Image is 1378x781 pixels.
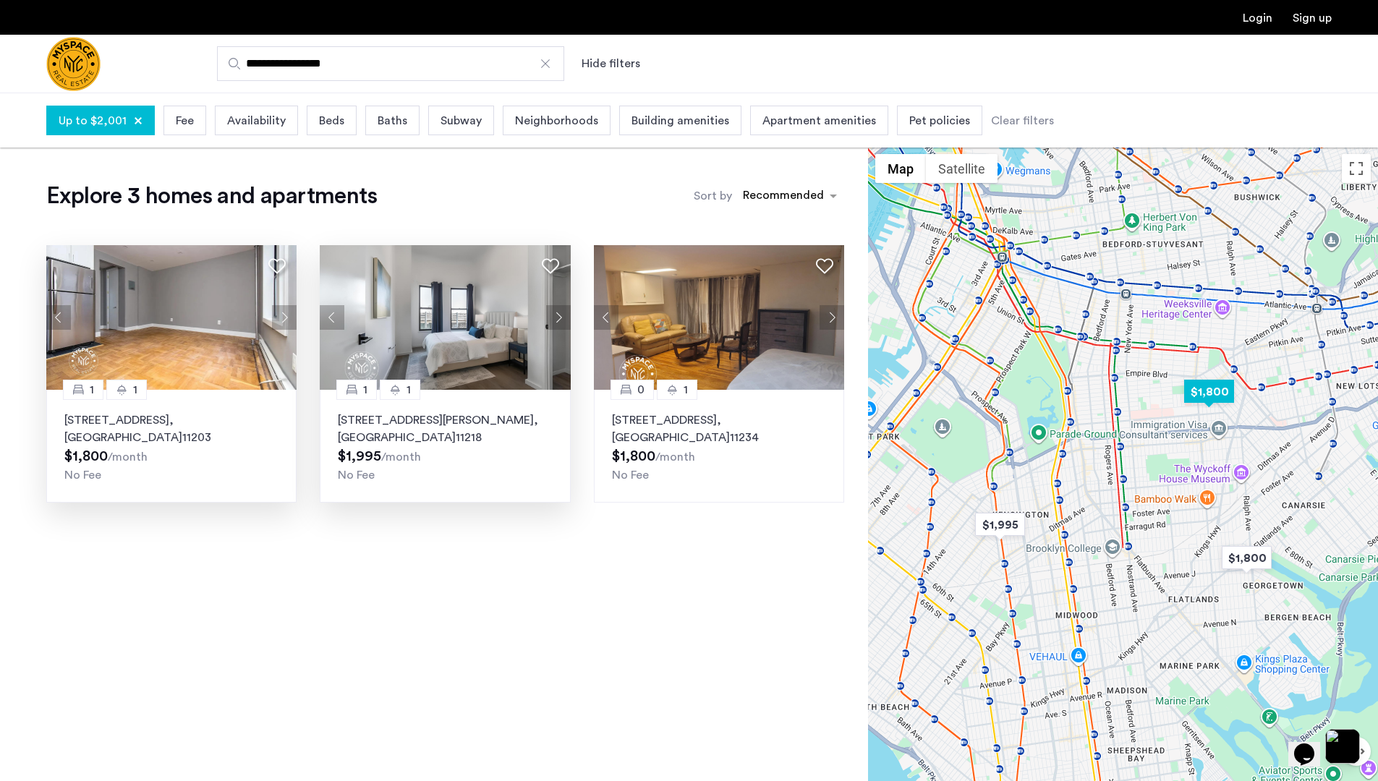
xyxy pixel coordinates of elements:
button: Toggle fullscreen view [1342,154,1371,183]
span: Building amenities [631,112,729,129]
label: Sort by [694,187,732,205]
input: Apartment Search [217,46,564,81]
button: Previous apartment [46,305,71,330]
img: 8515455b-be52-4141-8a40-4c35d33cf98b_638925985417769003.jpeg [594,245,845,390]
span: Fee [176,112,194,129]
button: Next apartment [546,305,571,330]
span: 1 [90,381,94,398]
span: $1,995 [338,449,381,464]
ng-select: sort-apartment [736,183,844,209]
img: a8b926f1-9a91-4e5e-b036-feb4fe78ee5d_638880945617273799.jpeg [46,245,297,390]
a: Login [1243,12,1272,24]
img: a8b926f1-9a91-4e5e-b036-feb4fe78ee5d_638850842033595735.jpeg [320,245,571,390]
sub: /month [655,451,695,463]
a: Cazamio Logo [46,37,101,91]
span: 1 [133,381,137,398]
div: $1,800 [1216,542,1277,574]
p: [STREET_ADDRESS] 11234 [612,411,826,446]
a: 11[STREET_ADDRESS], [GEOGRAPHIC_DATA]11203No Fee [46,390,297,503]
span: No Fee [338,469,375,481]
p: [STREET_ADDRESS][PERSON_NAME] 11218 [338,411,552,446]
a: 11[STREET_ADDRESS][PERSON_NAME], [GEOGRAPHIC_DATA]11218No Fee [320,390,570,503]
span: 1 [363,381,367,398]
span: Up to $2,001 [59,112,127,129]
button: Show satellite imagery [926,154,998,183]
span: $1,800 [64,449,108,464]
span: Baths [378,112,407,129]
button: Show street map [875,154,926,183]
h1: Explore 3 homes and apartments [46,182,377,210]
div: Clear filters [991,112,1054,129]
span: Neighborhoods [515,112,598,129]
button: Next apartment [820,305,844,330]
span: Pet policies [909,112,970,129]
div: Recommended [741,187,824,208]
span: $1,800 [612,449,655,464]
span: No Fee [612,469,649,481]
span: Beds [319,112,344,129]
button: Previous apartment [594,305,618,330]
a: 01[STREET_ADDRESS], [GEOGRAPHIC_DATA]11234No Fee [594,390,844,503]
sub: /month [381,451,421,463]
a: Registration [1293,12,1332,24]
div: $1,995 [969,508,1031,541]
span: 1 [407,381,411,398]
img: logo [46,37,101,91]
p: [STREET_ADDRESS] 11203 [64,411,278,446]
button: Next apartment [272,305,297,330]
span: Subway [441,112,482,129]
sub: /month [108,451,148,463]
span: 1 [684,381,688,398]
button: Previous apartment [320,305,344,330]
span: Availability [227,112,286,129]
span: No Fee [64,469,101,481]
iframe: chat widget [1288,723,1335,767]
button: Show or hide filters [582,55,640,72]
span: 0 [637,381,645,398]
div: $1,800 [1178,375,1240,408]
span: Apartment amenities [762,112,876,129]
